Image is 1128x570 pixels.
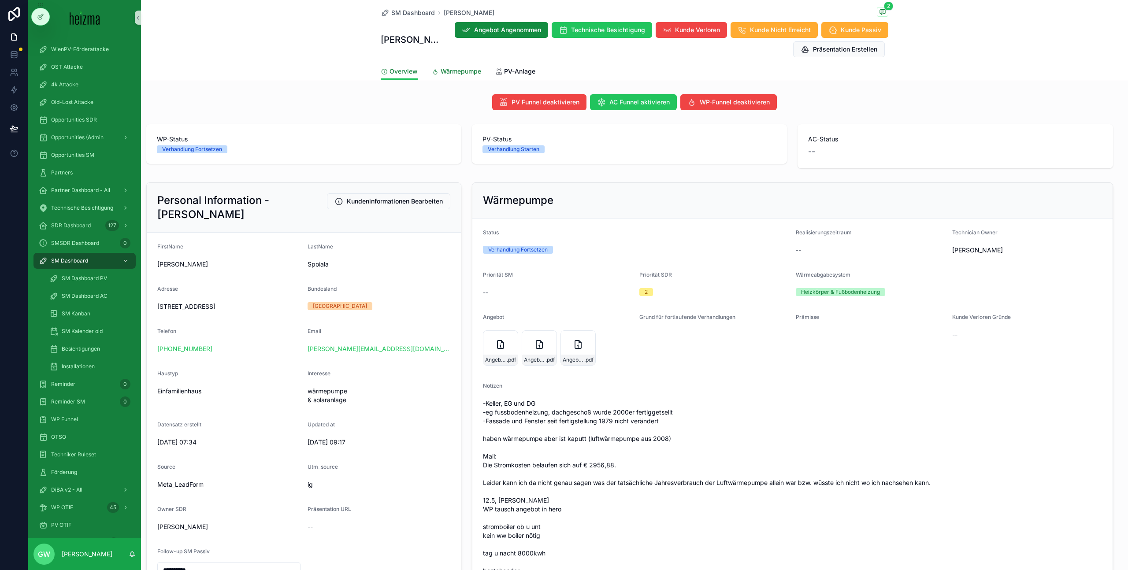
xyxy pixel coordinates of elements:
[308,463,338,470] span: Utm_source
[33,41,136,57] a: WienPV-Förderattacke
[308,522,313,531] span: --
[793,41,885,57] button: Präsentation Erstellen
[33,411,136,427] a: WP Funnel
[51,187,110,194] span: Partner Dashboard - All
[796,246,801,255] span: --
[381,33,441,46] h1: [PERSON_NAME]
[33,200,136,216] a: Technische Besichtigung
[157,135,451,144] span: WP-Status
[483,314,504,320] span: Angebot
[308,260,451,269] span: Spoiala
[731,22,818,38] button: Kunde Nicht Erreicht
[308,438,451,447] span: [DATE] 09:17
[474,26,541,34] span: Angebot Angenommen
[44,306,136,322] a: SM Kanban
[796,229,852,236] span: Realisierungszeitraum
[507,356,516,363] span: .pdf
[162,145,222,153] div: Verhandlung Fortsetzen
[482,135,776,144] span: PV-Status
[157,548,210,555] span: Follow-up SM Passiv
[44,270,136,286] a: SM Dashboard PV
[157,193,327,222] h2: Personal Information - [PERSON_NAME]
[483,382,502,389] span: Notizen
[552,22,652,38] button: Technische Besichtigung
[51,451,96,458] span: Techniker Ruleset
[841,26,881,34] span: Kunde Passiv
[563,356,584,363] span: Angebot-ANG-257-Spoiala-13-05-2025-Viessmann
[62,550,112,559] p: [PERSON_NAME]
[483,193,553,207] h2: Wärmepumpe
[308,243,333,250] span: LastName
[796,314,819,320] span: Prämisse
[62,345,100,352] span: Besichtigungen
[381,8,435,17] a: SM Dashboard
[952,246,1003,255] span: [PERSON_NAME]
[680,94,777,110] button: WP-Funnel deaktivieren
[590,94,677,110] button: AC Funnel aktivieren
[504,67,535,76] span: PV-Anlage
[347,197,443,206] span: Kundeninformationen Bearbeiten
[952,330,957,339] span: --
[33,235,136,251] a: SMSDR Dashboard0
[308,387,375,404] span: wärmepumpe & solaranlage
[157,480,301,489] span: Meta_LeadForm
[808,135,1102,144] span: AC-Status
[157,344,212,353] a: [PHONE_NUMBER]
[51,257,88,264] span: SM Dashboard
[675,26,720,34] span: Kunde Verloren
[485,356,507,363] span: Angebot-ANG-256-Spoiala-13-05-2025
[432,63,481,81] a: Wärmepumpe
[571,26,645,34] span: Technische Besichtigung
[33,59,136,75] a: OST Attacke
[120,238,130,248] div: 0
[157,243,183,250] span: FirstName
[821,22,888,38] button: Kunde Passiv
[62,363,95,370] span: Installationen
[33,112,136,128] a: Opportunities SDR
[33,482,136,498] a: DiBA v2 - All
[51,116,97,123] span: Opportunities SDR
[308,480,451,489] span: ig
[390,67,418,76] span: Overview
[391,8,435,17] span: SM Dashboard
[656,22,727,38] button: Kunde Verloren
[51,152,94,159] span: Opportunities SM
[33,77,136,93] a: 4k Attacke
[808,145,815,158] span: --
[33,464,136,480] a: Förderung
[33,535,136,551] a: 0
[51,486,82,493] span: DiBA v2 - All
[524,356,545,363] span: Angebot-ANG-258-Spoiala-13-05-2025-Ochsner
[33,447,136,463] a: Techniker Ruleset
[444,8,494,17] a: [PERSON_NAME]
[483,229,499,236] span: Status
[33,147,136,163] a: Opportunities SM
[609,98,670,107] span: AC Funnel aktivieren
[157,302,301,311] span: [STREET_ADDRESS]
[33,429,136,445] a: OTSO
[33,94,136,110] a: Old-Lost Attacke
[33,517,136,533] a: PV OTIF
[157,463,175,470] span: Source
[483,271,513,278] span: Priorität SM
[51,469,77,476] span: Förderung
[44,341,136,357] a: Besichtigungen
[488,246,548,254] div: Verhandlung Fortsetzen
[813,45,877,54] span: Präsentation Erstellen
[877,7,888,18] button: 2
[157,285,178,292] span: Adresse
[44,359,136,374] a: Installationen
[33,253,136,269] a: SM Dashboard
[381,63,418,80] a: Overview
[62,275,107,282] span: SM Dashboard PV
[51,169,73,176] span: Partners
[120,396,130,407] div: 0
[483,288,488,297] span: --
[62,328,103,335] span: SM Kalender old
[308,285,337,292] span: Bundesland
[33,165,136,181] a: Partners
[51,46,109,53] span: WienPV-Förderattacke
[952,314,1011,320] span: Kunde Verloren Gründe
[51,398,85,405] span: Reminder SM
